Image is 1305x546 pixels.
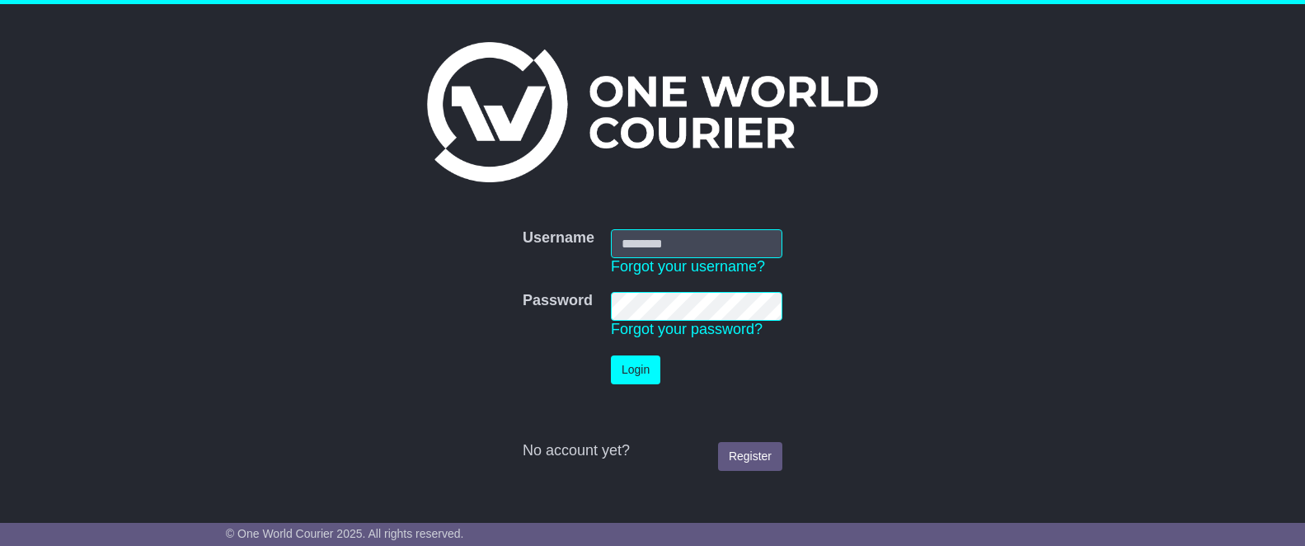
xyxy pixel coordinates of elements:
img: One World [427,42,877,182]
button: Login [611,355,660,384]
a: Forgot your username? [611,258,765,275]
span: © One World Courier 2025. All rights reserved. [226,527,464,540]
a: Forgot your password? [611,321,763,337]
div: No account yet? [523,442,782,460]
a: Register [718,442,782,471]
label: Password [523,292,593,310]
label: Username [523,229,594,247]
